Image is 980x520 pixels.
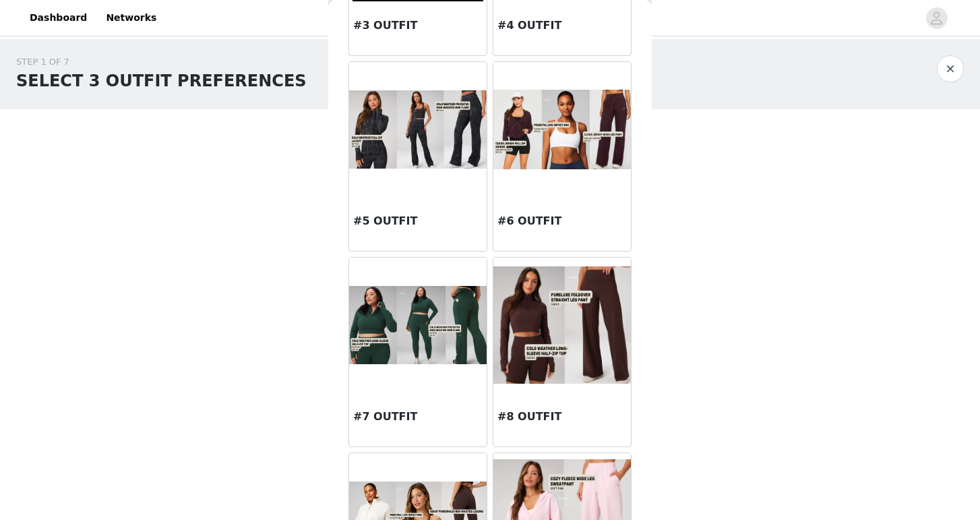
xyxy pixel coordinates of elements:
[497,213,627,229] h3: #6 OUTFIT
[493,90,631,169] img: #6 OUTFIT
[353,409,483,425] h3: #7 OUTFIT
[497,409,627,425] h3: #8 OUTFIT
[16,69,307,93] h1: SELECT 3 OUTFIT PREFERENCES
[349,90,487,169] img: #5 OUTFIT
[98,3,164,33] a: Networks
[353,213,483,229] h3: #5 OUTFIT
[16,55,307,69] div: STEP 1 OF 7
[22,3,95,33] a: Dashboard
[353,18,483,34] h3: #3 OUTFIT
[349,286,487,364] img: #7 OUTFIT
[493,266,631,384] img: #8 OUTFIT
[497,18,627,34] h3: #4 OUTFIT
[930,7,943,29] div: avatar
